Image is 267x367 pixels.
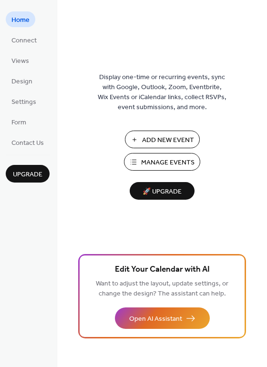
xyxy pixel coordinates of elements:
[6,11,35,27] a: Home
[129,314,182,324] span: Open AI Assistant
[115,263,210,276] span: Edit Your Calendar with AI
[6,73,38,89] a: Design
[125,131,200,148] button: Add New Event
[11,15,30,25] span: Home
[6,165,50,183] button: Upgrade
[11,36,37,46] span: Connect
[98,72,226,112] span: Display one-time or recurring events, sync with Google, Outlook, Zoom, Eventbrite, Wix Events or ...
[6,52,35,68] a: Views
[130,182,195,200] button: 🚀 Upgrade
[11,138,44,148] span: Contact Us
[13,170,42,180] span: Upgrade
[11,77,32,87] span: Design
[141,158,195,168] span: Manage Events
[96,277,228,300] span: Want to adjust the layout, update settings, or change the design? The assistant can help.
[124,153,200,171] button: Manage Events
[6,134,50,150] a: Contact Us
[142,135,194,145] span: Add New Event
[11,118,26,128] span: Form
[11,97,36,107] span: Settings
[6,114,32,130] a: Form
[135,185,189,198] span: 🚀 Upgrade
[6,32,42,48] a: Connect
[115,307,210,329] button: Open AI Assistant
[6,93,42,109] a: Settings
[11,56,29,66] span: Views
